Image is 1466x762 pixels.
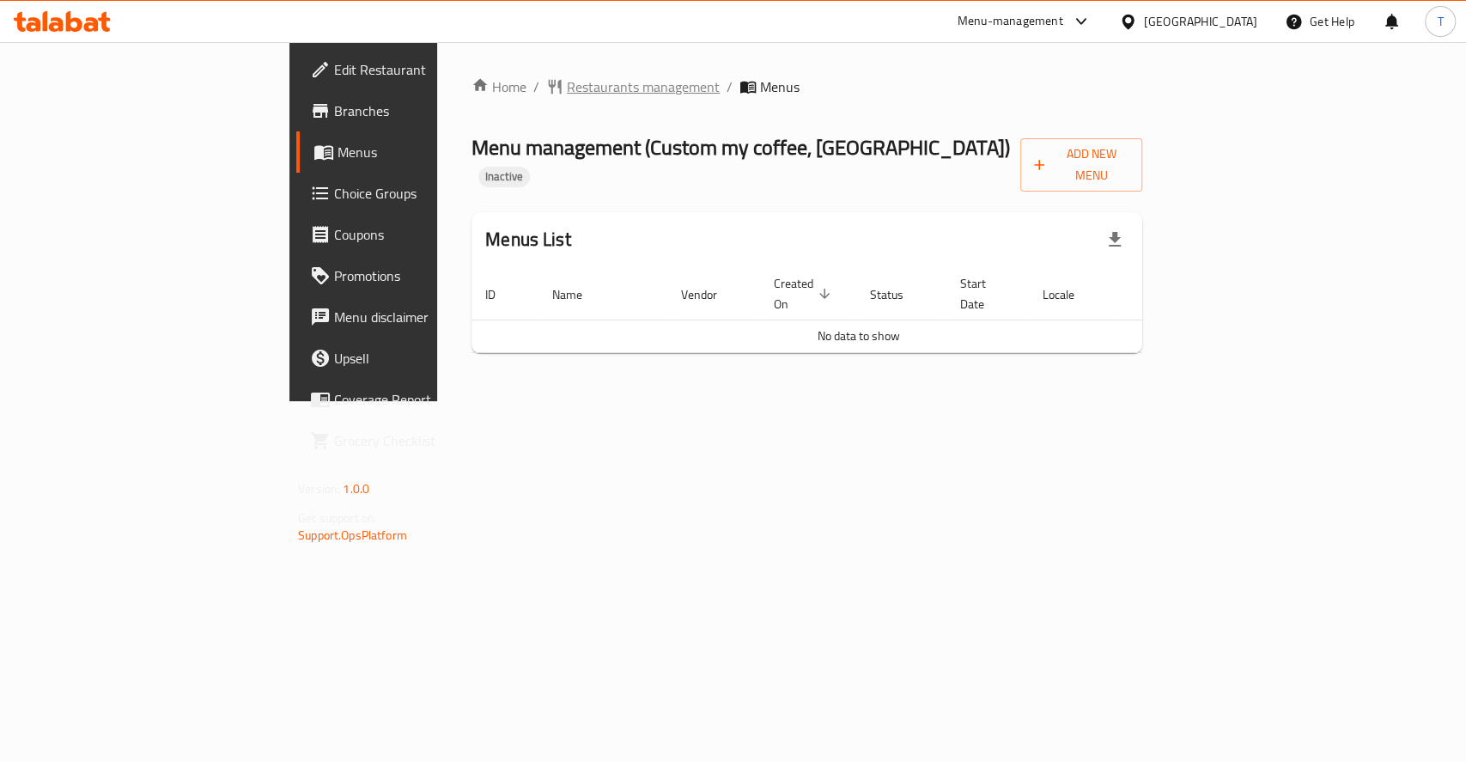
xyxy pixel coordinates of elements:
[870,284,926,305] span: Status
[298,507,377,529] span: Get support on:
[298,524,407,546] a: Support.OpsPlatform
[1043,284,1097,305] span: Locale
[298,478,340,500] span: Version:
[1034,143,1128,186] span: Add New Menu
[485,227,571,253] h2: Menus List
[1020,138,1142,192] button: Add New Menu
[343,478,369,500] span: 1.0.0
[296,379,534,420] a: Coverage Report
[296,255,534,296] a: Promotions
[1144,12,1257,31] div: [GEOGRAPHIC_DATA]
[1094,219,1135,260] div: Export file
[533,76,539,97] li: /
[818,325,900,347] span: No data to show
[1437,12,1443,31] span: T
[334,348,520,369] span: Upsell
[296,420,534,461] a: Grocery Checklist
[334,183,520,204] span: Choice Groups
[296,131,534,173] a: Menus
[471,128,1010,167] span: Menu management ( Custom my coffee, [GEOGRAPHIC_DATA] )
[567,76,720,97] span: Restaurants management
[296,338,534,379] a: Upsell
[471,268,1246,353] table: enhanced table
[960,273,1008,314] span: Start Date
[296,173,534,214] a: Choice Groups
[727,76,733,97] li: /
[338,142,520,162] span: Menus
[296,90,534,131] a: Branches
[296,214,534,255] a: Coupons
[334,265,520,286] span: Promotions
[334,307,520,327] span: Menu disclaimer
[681,284,739,305] span: Vendor
[334,389,520,410] span: Coverage Report
[958,11,1063,32] div: Menu-management
[760,76,800,97] span: Menus
[485,284,518,305] span: ID
[1117,268,1246,320] th: Actions
[774,273,836,314] span: Created On
[546,76,720,97] a: Restaurants management
[334,430,520,451] span: Grocery Checklist
[471,76,1142,97] nav: breadcrumb
[334,224,520,245] span: Coupons
[296,296,534,338] a: Menu disclaimer
[296,49,534,90] a: Edit Restaurant
[334,101,520,121] span: Branches
[334,59,520,80] span: Edit Restaurant
[552,284,605,305] span: Name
